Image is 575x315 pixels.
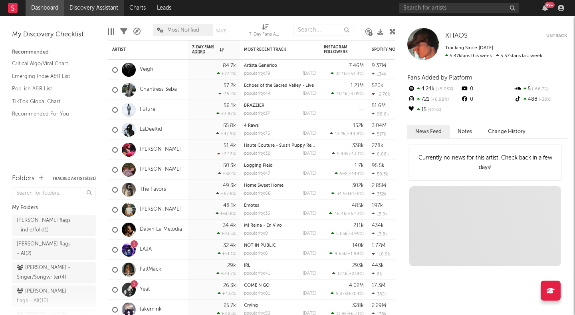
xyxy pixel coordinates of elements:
[372,103,386,108] div: 51.6M
[336,72,346,76] span: 32.1k
[244,263,250,268] a: IRL
[217,231,236,236] div: +23.5 %
[244,152,270,156] div: popularity: 32
[223,183,236,188] div: 49.3k
[244,124,316,128] div: 4 Raws
[537,98,551,102] span: -38 %
[244,144,319,148] a: Haute Couture - Slush Puppy Remix
[17,216,73,235] div: [PERSON_NAME] flags - indie/folk ( 1 )
[216,111,236,116] div: +3.87 %
[244,183,284,188] a: Home Sweet Home
[514,94,567,105] div: 488
[216,191,236,196] div: +67.8 %
[244,64,277,68] a: Artista Genérico
[244,124,259,128] a: 4 Raws
[217,151,236,156] div: -2.44 %
[140,226,182,233] a: Dalvin La Melodia
[140,286,150,293] a: Yeat
[12,238,96,260] a: [PERSON_NAME] flags - AI(2)
[372,251,390,257] div: -10.9k
[140,166,181,173] a: [PERSON_NAME]
[224,103,236,108] div: 56.1k
[372,152,389,157] div: 8.06k
[12,72,88,81] a: Emerging Indie A&R List
[434,87,453,92] span: +5.03 %
[244,243,276,248] a: NOT IN PUBLIC
[218,251,236,256] div: +51.1 %
[336,232,347,236] span: 5.05k
[429,98,449,102] span: +0.98 %
[460,84,514,94] div: 0
[244,64,316,68] div: Artista Genérico
[17,287,73,306] div: [PERSON_NAME] flags - Alt ( 10 )
[347,252,363,256] span: +1.99 %
[140,186,166,193] a: The Favors
[349,63,364,68] div: 7.46M
[12,215,96,236] a: [PERSON_NAME] flags - indie/folk(1)
[542,5,548,11] button: 99+
[372,243,385,248] div: 1.77M
[329,251,364,256] div: ( )
[303,132,316,136] div: [DATE]
[216,271,236,276] div: +70.7 %
[244,203,259,208] a: Emotes
[352,183,364,188] div: 302k
[244,231,268,236] div: popularity: 0
[140,206,181,213] a: [PERSON_NAME]
[351,83,364,88] div: 1.21M
[244,104,264,108] a: BRAZZIER
[244,223,282,228] a: Mi Reina - En Vivo
[372,163,385,168] div: 95.5k
[372,92,390,97] div: -2.76k
[372,203,383,208] div: 197k
[223,243,236,248] div: 32.4k
[349,92,363,96] span: -3.05 %
[12,187,96,199] input: Search for folders...
[350,152,363,156] span: -13.1 %
[244,211,270,216] div: popularity: 36
[372,171,388,177] div: 50.3k
[12,174,35,183] div: Folders
[244,203,316,208] div: Emotes
[372,123,387,128] div: 3.04M
[112,47,172,52] div: Artist
[223,283,236,288] div: 26.3k
[336,92,347,96] span: 40.1k
[12,59,88,68] a: Critical Algo/Viral Chart
[352,243,364,248] div: 140k
[303,231,316,236] div: [DATE]
[216,131,236,136] div: +47.9 %
[12,84,88,93] a: Pop-ish A&R List
[293,24,353,36] input: Search...
[227,263,236,268] div: 29k
[426,108,441,112] span: +25 %
[445,32,468,39] span: KHAOS
[445,32,468,40] a: KHAOS
[192,45,218,54] span: 7-Day Fans Added
[337,192,348,196] span: 34.5k
[244,283,316,288] div: COMË N GO
[407,94,460,105] div: 721
[372,72,387,77] div: 134k
[335,171,364,176] div: ( )
[244,163,316,168] div: Logging Field
[244,191,271,196] div: popularity: 68
[349,232,363,236] span: -3.95 %
[372,183,386,188] div: 2.85M
[218,91,236,96] div: -15.2 %
[223,63,236,68] div: 84.7k
[12,285,96,307] a: [PERSON_NAME] flags - Alt(10)
[331,71,364,76] div: ( )
[244,271,270,276] div: popularity: 41
[340,172,347,176] span: 592
[372,132,386,137] div: 517k
[244,171,270,176] div: popularity: 47
[244,84,316,88] div: Echoes of the Sacred Valley - Live
[355,163,364,168] div: 1.7k
[303,152,316,156] div: [DATE]
[224,83,236,88] div: 57.2k
[450,125,480,138] button: Notes
[244,163,273,168] a: Logging Field
[352,203,364,208] div: 485k
[330,131,364,136] div: ( )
